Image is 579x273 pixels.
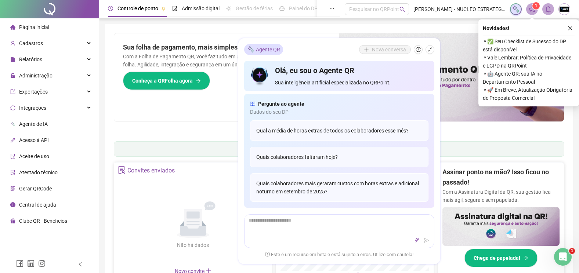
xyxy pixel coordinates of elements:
span: Painel do DP [289,6,318,11]
span: Gestão de férias [236,6,273,11]
p: Com a Folha de Pagamento QR, você faz tudo em um só lugar: da admissão à geração da folha. Agilid... [123,52,330,69]
button: send [422,236,431,245]
span: Agente de IA [19,121,48,127]
img: sparkle-icon.fc2bf0ac1784a2077858766a79e2daf3.svg [512,5,520,13]
span: Central de ajuda [19,202,56,208]
span: thunderbolt [415,238,420,243]
span: read [250,100,255,108]
div: Qual a média de horas extras de todos os colaboradores esse mês? [250,120,428,141]
p: Com a Assinatura Digital da QR, sua gestão fica mais ágil, segura e sem papelada. [442,188,560,204]
span: ⚬ Vale Lembrar: Política de Privacidade e LGPD na QRPoint [483,54,575,70]
img: sparkle-icon.fc2bf0ac1784a2077858766a79e2daf3.svg [247,45,254,53]
span: close [568,26,573,31]
button: thunderbolt [413,236,421,245]
div: Não há dados [159,241,227,249]
h2: Assinar ponto na mão? Isso ficou no passado! [442,167,560,188]
span: instagram [38,260,46,267]
button: Conheça a QRFolha agora [123,72,210,90]
span: linkedin [27,260,35,267]
span: sync [10,105,15,110]
span: history [416,47,421,52]
span: Acesso à API [19,137,49,143]
span: Sua inteligência artificial especializada no QRPoint. [275,79,428,87]
span: sun [226,6,231,11]
span: api [10,138,15,143]
img: banner%2F8d14a306-6205-4263-8e5b-06e9a85ad873.png [339,33,564,121]
span: exclamation-circle [265,252,270,256]
span: [PERSON_NAME] - NUCLEO ESTRATEGICO DE SOLUCOES TECNOLOGICAS LTDA [413,5,506,13]
span: Controle de ponto [117,6,158,11]
span: audit [10,154,15,159]
span: search [399,7,405,12]
span: 1 [569,248,575,254]
span: Novidades ! [483,24,509,32]
span: notification [529,6,535,12]
span: lock [10,73,15,78]
span: pushpin [161,7,166,11]
h4: Olá, eu sou o Agente QR [275,65,428,76]
div: Quais colaboradores faltaram hoje? [250,147,428,167]
span: qrcode [10,186,15,191]
span: info-circle [10,202,15,207]
span: Relatórios [19,57,42,62]
span: Página inicial [19,24,49,30]
span: clock-circle [108,6,113,11]
span: Este é um recurso em beta e está sujeito a erros. Utilize com cautela! [265,251,413,258]
span: Aceite de uso [19,153,49,159]
span: Chega de papelada! [474,254,520,262]
span: 1 [535,3,538,8]
span: solution [10,170,15,175]
span: Conheça a QRFolha agora [132,77,193,85]
span: Admissão digital [182,6,220,11]
iframe: Intercom live chat [554,248,572,266]
span: ⚬ 🤖 Agente QR: sua IA no Departamento Pessoal [483,70,575,86]
span: Exportações [19,89,48,95]
span: gift [10,218,15,223]
span: home [10,25,15,30]
div: Quais colaboradores mais geraram custos com horas extras e adicional noturno em setembro de 2025? [250,173,428,202]
span: Dados do seu DP [250,108,428,116]
span: ellipsis [329,6,334,11]
img: icon [250,65,269,87]
img: banner%2F02c71560-61a6-44d4-94b9-c8ab97240462.png [442,207,560,246]
span: Clube QR - Beneficios [19,218,67,224]
span: Gerar QRCode [19,186,52,192]
span: Administração [19,73,53,79]
img: 90882 [559,4,570,15]
span: Cadastros [19,40,43,46]
span: arrow-right [196,78,201,83]
span: arrow-right [523,255,528,261]
h2: Sua folha de pagamento, mais simples do que nunca! [123,42,330,52]
span: bell [545,6,551,12]
span: solution [118,166,126,174]
span: ⚬ ✅ Seu Checklist de Sucesso do DP está disponível [483,37,575,54]
span: export [10,89,15,94]
span: Pergunte ao agente [258,100,304,108]
sup: 1 [532,2,540,10]
span: file-done [172,6,177,11]
span: shrink [427,47,433,52]
span: user-add [10,41,15,46]
span: ⚬ 🚀 Em Breve, Atualização Obrigatória de Proposta Comercial [483,86,575,102]
button: Nova conversa [359,45,411,54]
span: file [10,57,15,62]
span: dashboard [279,6,285,11]
button: Chega de papelada! [464,249,538,267]
div: Convites enviados [127,164,175,177]
div: Agente QR [244,44,283,55]
span: Atestado técnico [19,170,58,175]
span: Integrações [19,105,46,111]
span: facebook [16,260,23,267]
span: left [78,262,83,267]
